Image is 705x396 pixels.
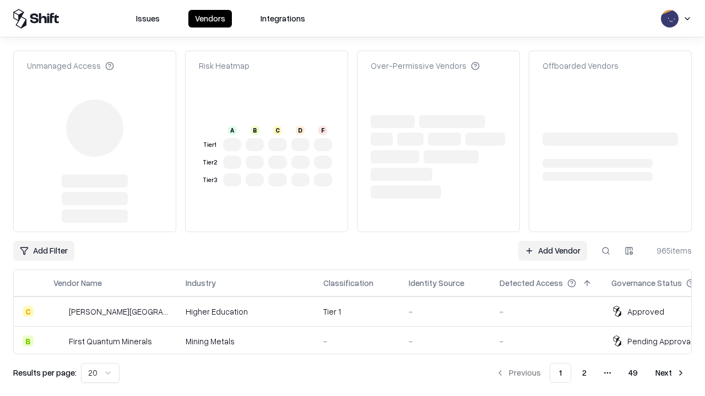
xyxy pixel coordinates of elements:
[13,241,74,261] button: Add Filter
[27,60,114,71] div: Unmanaged Access
[251,126,259,135] div: B
[500,277,563,289] div: Detected Access
[371,60,480,71] div: Over-Permissive Vendors
[254,10,312,28] button: Integrations
[201,158,219,167] div: Tier 2
[648,245,692,256] div: 965 items
[186,277,216,289] div: Industry
[323,306,391,317] div: Tier 1
[611,277,682,289] div: Governance Status
[296,126,305,135] div: D
[186,306,306,317] div: Higher Education
[323,335,391,347] div: -
[228,126,237,135] div: A
[23,306,34,317] div: C
[500,335,594,347] div: -
[627,306,664,317] div: Approved
[649,363,692,383] button: Next
[318,126,327,135] div: F
[201,175,219,185] div: Tier 3
[323,277,373,289] div: Classification
[188,10,232,28] button: Vendors
[186,335,306,347] div: Mining Metals
[53,335,64,346] img: First Quantum Minerals
[409,277,464,289] div: Identity Source
[518,241,587,261] a: Add Vendor
[53,306,64,317] img: Reichman University
[550,363,571,383] button: 1
[573,363,595,383] button: 2
[500,306,594,317] div: -
[69,306,168,317] div: [PERSON_NAME][GEOGRAPHIC_DATA]
[53,277,102,289] div: Vendor Name
[23,335,34,346] div: B
[13,367,77,378] p: Results per page:
[620,363,647,383] button: 49
[489,363,692,383] nav: pagination
[201,140,219,150] div: Tier 1
[199,60,250,71] div: Risk Heatmap
[543,60,619,71] div: Offboarded Vendors
[627,335,692,347] div: Pending Approval
[69,335,152,347] div: First Quantum Minerals
[129,10,166,28] button: Issues
[273,126,282,135] div: C
[409,306,482,317] div: -
[409,335,482,347] div: -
